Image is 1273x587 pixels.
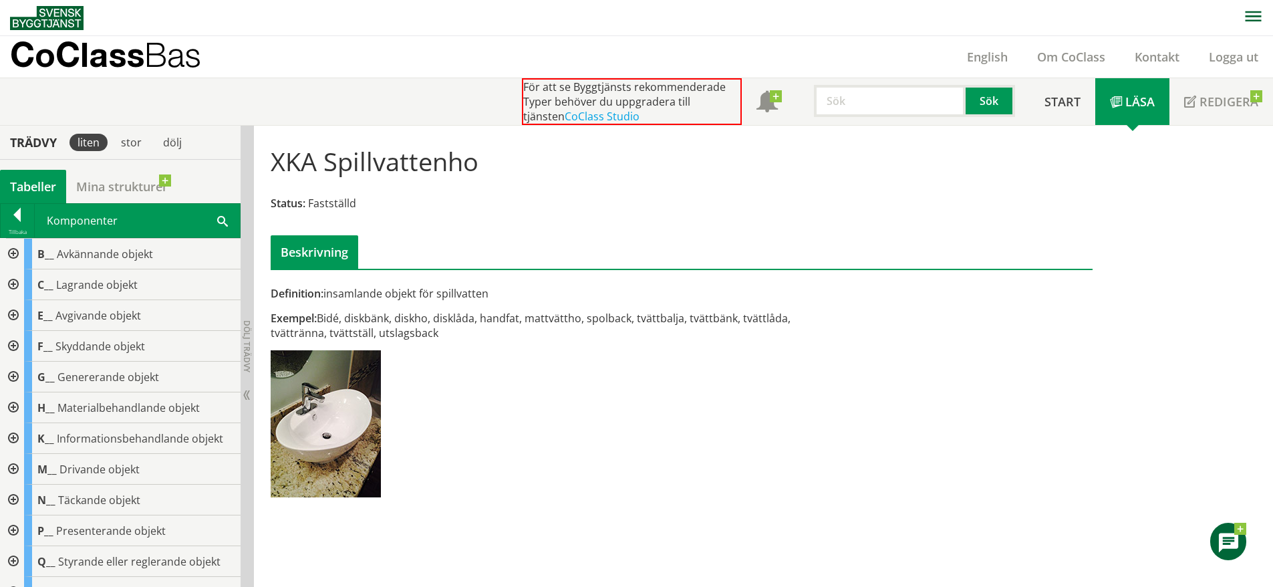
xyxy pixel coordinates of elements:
[952,49,1022,65] a: English
[55,339,145,354] span: Skyddande objekt
[1169,78,1273,125] a: Redigera
[37,554,55,569] span: Q__
[57,431,223,446] span: Informationsbehandlande objekt
[10,36,230,78] a: CoClassBas
[1125,94,1155,110] span: Läsa
[56,523,166,538] span: Presenterande objekt
[37,400,55,415] span: H__
[271,196,305,211] span: Status:
[37,493,55,507] span: N__
[69,134,108,151] div: liten
[56,277,138,292] span: Lagrande objekt
[37,247,54,261] span: B__
[58,493,140,507] span: Täckande objekt
[271,235,358,269] div: Beskrivning
[1,227,34,237] div: Tillbaka
[10,6,84,30] img: Svensk Byggtjänst
[756,92,778,114] span: Notifikationer
[59,462,140,477] span: Drivande objekt
[3,135,64,150] div: Trädvy
[1194,49,1273,65] a: Logga ut
[241,320,253,372] span: Dölj trädvy
[1044,94,1081,110] span: Start
[814,85,966,117] input: Sök
[37,431,54,446] span: K__
[565,109,640,124] a: CoClass Studio
[1022,49,1120,65] a: Om CoClass
[1199,94,1258,110] span: Redigera
[155,134,190,151] div: dölj
[271,350,381,497] img: xka-utslagsback.jpg
[271,146,478,176] h1: XKA Spillvattenho
[271,286,323,301] span: Definition:
[1030,78,1095,125] a: Start
[37,277,53,292] span: C__
[271,286,811,301] div: insamlande objekt för spillvatten
[57,247,153,261] span: Avkännande objekt
[37,462,57,477] span: M__
[308,196,356,211] span: Fastställd
[35,204,240,237] div: Komponenter
[55,308,141,323] span: Avgivande objekt
[271,311,317,326] span: Exempel:
[37,308,53,323] span: E__
[57,400,200,415] span: Materialbehandlande objekt
[66,170,178,203] a: Mina strukturer
[10,47,201,62] p: CoClass
[37,339,53,354] span: F__
[522,78,742,125] div: För att se Byggtjänsts rekommenderade Typer behöver du uppgradera till tjänsten
[966,85,1015,117] button: Sök
[113,134,150,151] div: stor
[37,370,55,384] span: G__
[57,370,159,384] span: Genererande objekt
[37,523,53,538] span: P__
[58,554,221,569] span: Styrande eller reglerande objekt
[1120,49,1194,65] a: Kontakt
[217,213,228,227] span: Sök i tabellen
[144,35,201,74] span: Bas
[1095,78,1169,125] a: Läsa
[271,311,811,340] div: Bidé, diskbänk, diskho, disklåda, handfat, mattvättho, spolback, tvättbalja, tvättbänk, tvättlåda...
